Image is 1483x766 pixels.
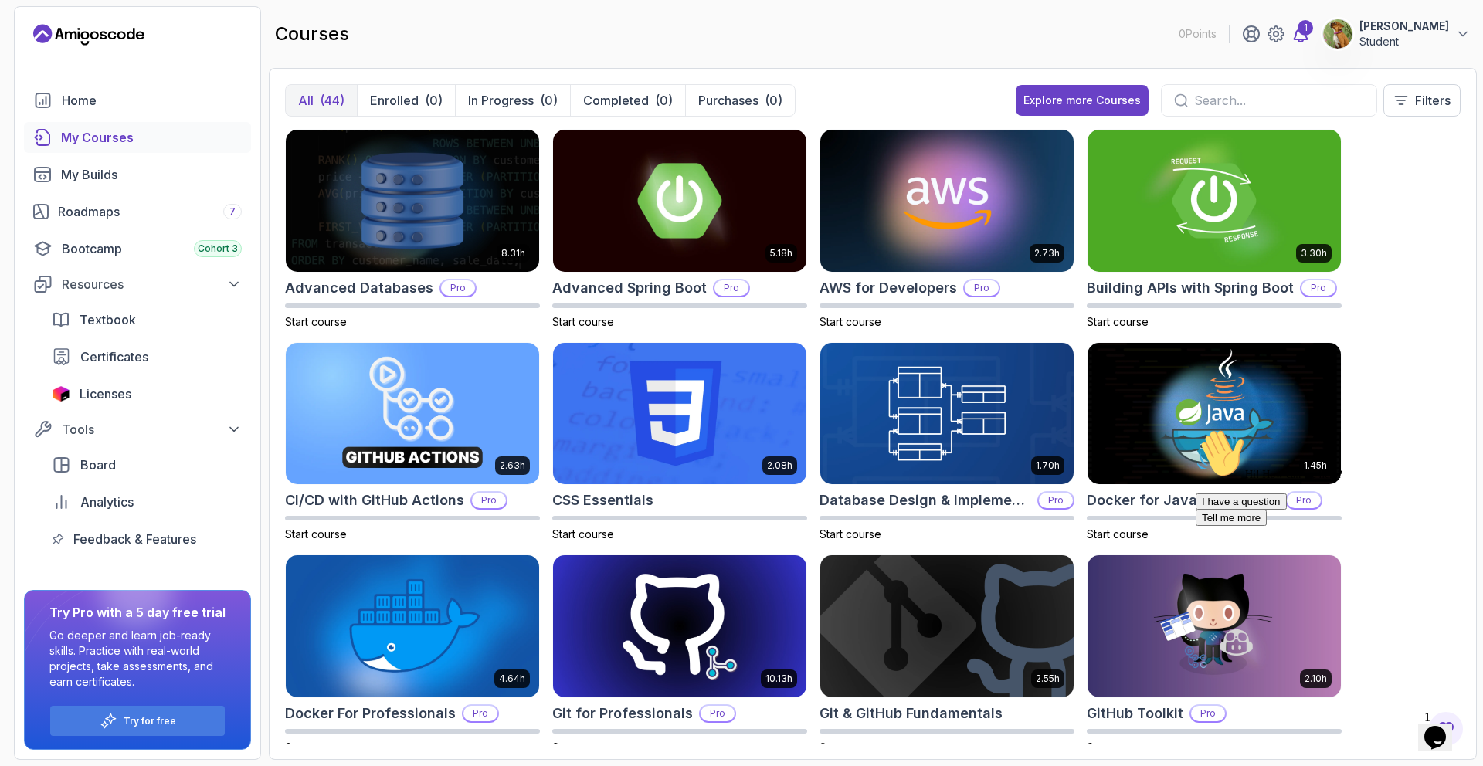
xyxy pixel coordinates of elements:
img: Docker For Professionals card [286,555,539,697]
p: In Progress [468,91,534,110]
p: [PERSON_NAME] [1359,19,1449,34]
p: All [298,91,314,110]
button: All(44) [286,85,357,116]
a: courses [24,122,251,153]
p: Pro [1301,280,1335,296]
span: Analytics [80,493,134,511]
img: GitHub Toolkit card [1088,555,1341,697]
button: Try for free [49,705,226,737]
div: 👋Hi! How can we help?I have a questionTell me more [6,6,284,103]
h2: Docker For Professionals [285,703,456,724]
span: Start course [285,741,347,754]
a: builds [24,159,251,190]
a: 1 [1291,25,1310,43]
img: CSS Essentials card [553,343,806,485]
h2: Database Design & Implementation [820,490,1031,511]
img: AWS for Developers card [820,130,1074,272]
div: Explore more Courses [1023,93,1141,108]
p: Filters [1415,91,1451,110]
img: CI/CD with GitHub Actions card [286,343,539,485]
h2: Docker for Java Developers [1087,490,1279,511]
img: Docker for Java Developers card [1088,343,1341,485]
span: Cohort 3 [198,242,238,255]
button: Tell me more [6,87,77,103]
button: Filters [1383,84,1461,117]
span: Start course [820,527,881,541]
span: Start course [552,741,614,754]
a: roadmaps [24,196,251,227]
a: feedback [42,524,251,554]
div: My Courses [61,128,242,147]
p: Pro [1191,706,1225,721]
h2: Git & GitHub Fundamentals [820,703,1003,724]
h2: Building APIs with Spring Boot [1087,277,1294,299]
p: 10.13h [765,673,792,685]
p: Pro [965,280,999,296]
p: Completed [583,91,649,110]
span: Start course [285,527,347,541]
h2: courses [275,22,349,46]
p: 5.18h [770,247,792,259]
span: Start course [552,527,614,541]
iframe: chat widget [1418,704,1468,751]
p: Pro [441,280,475,296]
input: Search... [1194,91,1364,110]
button: Enrolled(0) [357,85,455,116]
div: Bootcamp [62,239,242,258]
h2: GitHub Toolkit [1087,703,1183,724]
span: Start course [1087,315,1149,328]
h2: CSS Essentials [552,490,653,511]
div: (44) [320,91,344,110]
p: 3.30h [1301,247,1327,259]
div: Tools [62,420,242,439]
div: Resources [62,275,242,293]
span: Hi! How can we help? [6,46,153,58]
button: Explore more Courses [1016,85,1149,116]
div: Home [62,91,242,110]
p: 1.70h [1036,459,1060,472]
p: 4.64h [499,673,525,685]
h2: Git for Professionals [552,703,693,724]
p: Pro [701,706,735,721]
span: Board [80,456,116,474]
a: textbook [42,304,251,335]
h2: Advanced Spring Boot [552,277,707,299]
div: (0) [655,91,673,110]
p: 0 Points [1179,26,1217,42]
span: Feedback & Features [73,530,196,548]
p: Try for free [124,715,176,727]
img: :wave: [6,6,56,56]
img: Building APIs with Spring Boot card [1088,130,1341,272]
button: user profile image[PERSON_NAME]Student [1322,19,1471,49]
a: licenses [42,378,251,409]
span: Licenses [80,385,131,403]
button: Completed(0) [570,85,685,116]
img: Git & GitHub Fundamentals card [820,555,1074,697]
a: home [24,85,251,116]
p: 8.31h [501,247,525,259]
p: Purchases [698,91,758,110]
p: Pro [1039,493,1073,508]
span: Start course [552,315,614,328]
span: Certificates [80,347,148,366]
p: Go deeper and learn job-ready skills. Practice with real-world projects, take assessments, and ea... [49,628,226,690]
iframe: chat widget [1189,422,1468,697]
a: bootcamp [24,233,251,264]
span: 7 [229,205,236,218]
a: certificates [42,341,251,372]
button: Tools [24,415,251,443]
p: 2.63h [500,459,525,472]
img: user profile image [1323,19,1352,49]
span: Start course [285,315,347,328]
div: (0) [765,91,782,110]
p: 2.55h [1036,673,1060,685]
a: Landing page [33,22,144,47]
img: Database Design & Implementation card [820,343,1074,485]
h2: AWS for Developers [820,277,957,299]
a: board [42,449,251,480]
img: Advanced Databases card [286,130,539,272]
h2: Advanced Databases [285,277,433,299]
h2: CI/CD with GitHub Actions [285,490,464,511]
